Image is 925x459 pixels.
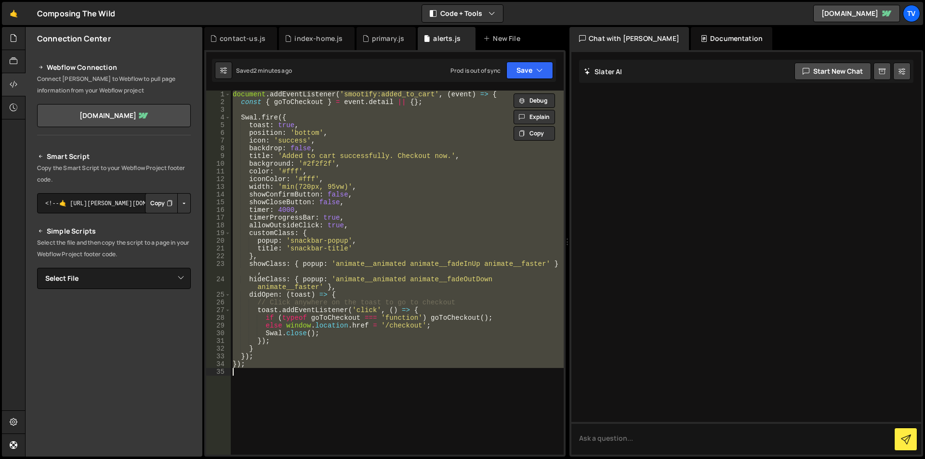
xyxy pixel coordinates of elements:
[253,66,292,75] div: 2 minutes ago
[206,299,231,306] div: 26
[206,329,231,337] div: 30
[206,368,231,376] div: 35
[294,34,343,43] div: index-home.js
[206,314,231,322] div: 28
[206,152,231,160] div: 9
[206,353,231,360] div: 33
[37,225,191,237] h2: Simple Scripts
[514,110,555,124] button: Explain
[206,322,231,329] div: 29
[37,8,115,19] div: Composing The Wild
[37,162,191,185] p: Copy the Smart Script to your Webflow Project footer code.
[433,34,460,43] div: alerts.js
[206,121,231,129] div: 5
[206,252,231,260] div: 22
[37,193,191,213] textarea: <!--🤙 [URL][PERSON_NAME][DOMAIN_NAME]> <script>document.addEventListener("DOMContentLoaded", func...
[206,360,231,368] div: 34
[206,160,231,168] div: 10
[691,27,772,50] div: Documentation
[236,66,292,75] div: Saved
[206,114,231,121] div: 4
[903,5,920,22] a: TV
[37,62,191,73] h2: Webflow Connection
[220,34,265,43] div: contact-us.js
[206,345,231,353] div: 32
[514,126,555,141] button: Copy
[37,33,111,44] h2: Connection Center
[206,245,231,252] div: 21
[206,206,231,214] div: 16
[483,34,524,43] div: New File
[206,214,231,222] div: 17
[37,104,191,127] a: [DOMAIN_NAME]
[206,106,231,114] div: 3
[37,73,191,96] p: Connect [PERSON_NAME] to Webflow to pull page information from your Webflow project
[450,66,501,75] div: Prod is out of sync
[37,151,191,162] h2: Smart Script
[145,193,178,213] button: Copy
[206,175,231,183] div: 12
[569,27,689,50] div: Chat with [PERSON_NAME]
[506,62,553,79] button: Save
[813,5,900,22] a: [DOMAIN_NAME]
[145,193,191,213] div: Button group with nested dropdown
[206,129,231,137] div: 6
[422,5,503,22] button: Code + Tools
[206,222,231,229] div: 18
[206,237,231,245] div: 20
[206,229,231,237] div: 19
[206,98,231,106] div: 2
[37,237,191,260] p: Select the file and then copy the script to a page in your Webflow Project footer code.
[206,260,231,275] div: 23
[2,2,26,25] a: 🤙
[206,183,231,191] div: 13
[372,34,405,43] div: primary.js
[206,191,231,198] div: 14
[206,198,231,206] div: 15
[206,168,231,175] div: 11
[37,305,192,392] iframe: YouTube video player
[206,137,231,144] div: 7
[206,91,231,98] div: 1
[206,306,231,314] div: 27
[206,144,231,152] div: 8
[206,291,231,299] div: 25
[206,275,231,291] div: 24
[584,67,622,76] h2: Slater AI
[206,337,231,345] div: 31
[794,63,871,80] button: Start new chat
[514,93,555,108] button: Debug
